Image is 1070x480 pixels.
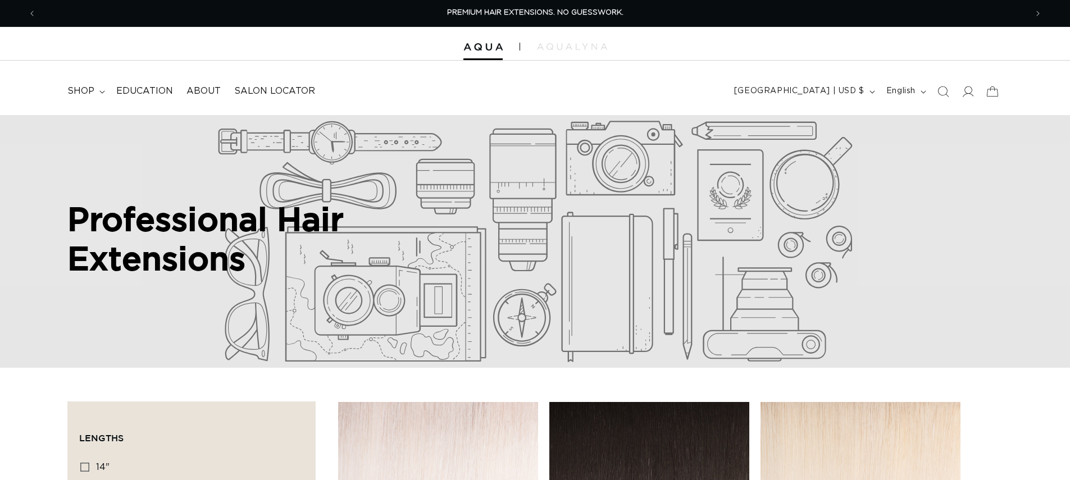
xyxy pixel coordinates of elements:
a: Education [110,79,180,104]
span: English [886,85,916,97]
a: About [180,79,227,104]
button: [GEOGRAPHIC_DATA] | USD $ [727,81,880,102]
span: 14" [96,463,110,472]
summary: shop [61,79,110,104]
span: Salon Locator [234,85,315,97]
img: Aqua Hair Extensions [463,43,503,51]
summary: Search [931,79,955,104]
a: Salon Locator [227,79,322,104]
span: Education [116,85,173,97]
button: English [880,81,931,102]
summary: Lengths (0 selected) [79,413,304,454]
span: Lengths [79,433,124,443]
button: Previous announcement [20,3,44,24]
img: aqualyna.com [537,43,607,50]
button: Next announcement [1026,3,1050,24]
span: About [186,85,221,97]
h2: Professional Hair Extensions [67,199,494,277]
span: [GEOGRAPHIC_DATA] | USD $ [734,85,864,97]
span: shop [67,85,94,97]
span: PREMIUM HAIR EXTENSIONS. NO GUESSWORK. [447,9,623,16]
